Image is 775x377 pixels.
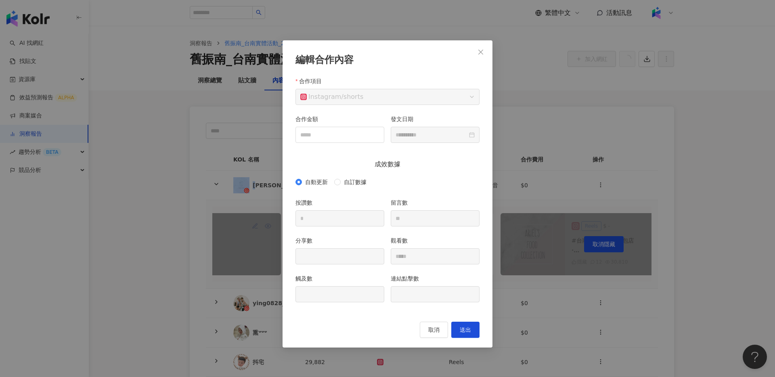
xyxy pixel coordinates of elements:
input: 發文日期 [396,130,467,139]
div: 編輯合作內容 [295,53,480,67]
label: 觸及數 [295,274,318,283]
span: 送出 [460,327,471,333]
label: 分享數 [295,236,318,245]
input: 合作金額 [296,127,384,142]
span: / shorts [300,89,475,105]
input: 觀看數 [391,249,479,264]
label: 發文日期 [391,115,419,124]
button: 送出 [451,322,480,338]
label: 留言數 [391,198,414,207]
label: 觀看數 [391,236,414,245]
button: 取消 [420,322,448,338]
label: 連結點擊數 [391,274,425,283]
input: 觸及數 [296,287,384,302]
input: 分享數 [296,249,384,264]
span: close [478,49,484,55]
input: 按讚數 [296,211,384,226]
label: 合作金額 [295,115,324,124]
input: 連結點擊數 [391,287,479,302]
label: 合作項目 [295,77,328,86]
span: 取消 [428,327,440,333]
div: Instagram [300,89,341,105]
input: 留言數 [391,211,479,226]
span: 自訂數據 [341,178,370,186]
button: Close [473,44,489,60]
span: 成效數據 [368,159,407,169]
label: 按讚數 [295,198,318,207]
span: 自動更新 [302,178,331,186]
